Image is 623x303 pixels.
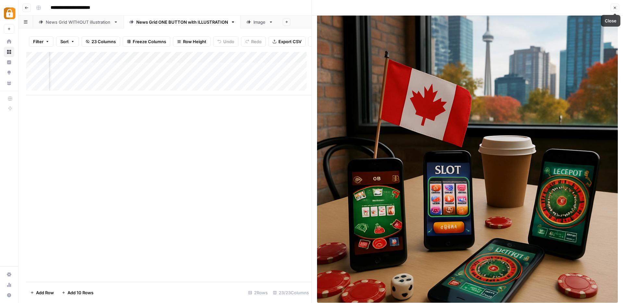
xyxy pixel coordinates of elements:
[29,36,54,47] button: Filter
[173,36,211,47] button: Row Height
[26,287,58,298] button: Add Row
[56,36,79,47] button: Sort
[33,16,124,29] a: News Grid WITHOUT illustration
[241,36,266,47] button: Redo
[253,19,266,25] div: Image
[4,269,14,280] a: Settings
[81,36,120,47] button: 23 Columns
[123,36,170,47] button: Freeze Columns
[4,67,14,78] a: Opportunities
[183,38,206,45] span: Row Height
[92,38,116,45] span: 23 Columns
[133,38,166,45] span: Freeze Columns
[4,290,14,300] button: Help + Support
[241,16,279,29] a: Image
[278,38,301,45] span: Export CSV
[4,78,14,88] a: Your Data
[246,287,270,298] div: 2 Rows
[270,287,311,298] div: 23/23 Columns
[46,19,111,25] div: News Grid WITHOUT illustration
[4,280,14,290] a: Usage
[60,38,69,45] span: Sort
[213,36,238,47] button: Undo
[67,289,93,296] span: Add 10 Rows
[124,16,241,29] a: News Grid ONE BUTTON with ILLUSTRATION
[4,47,14,57] a: Browse
[136,19,228,25] div: News Grid ONE BUTTON with ILLUSTRATION
[33,38,43,45] span: Filter
[4,5,14,21] button: Workspace: Adzz
[36,289,54,296] span: Add Row
[251,38,262,45] span: Redo
[4,57,14,67] a: Insights
[268,36,306,47] button: Export CSV
[317,2,618,303] img: Row/Cell
[4,36,14,47] a: Home
[4,7,16,19] img: Adzz Logo
[223,38,234,45] span: Undo
[58,287,97,298] button: Add 10 Rows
